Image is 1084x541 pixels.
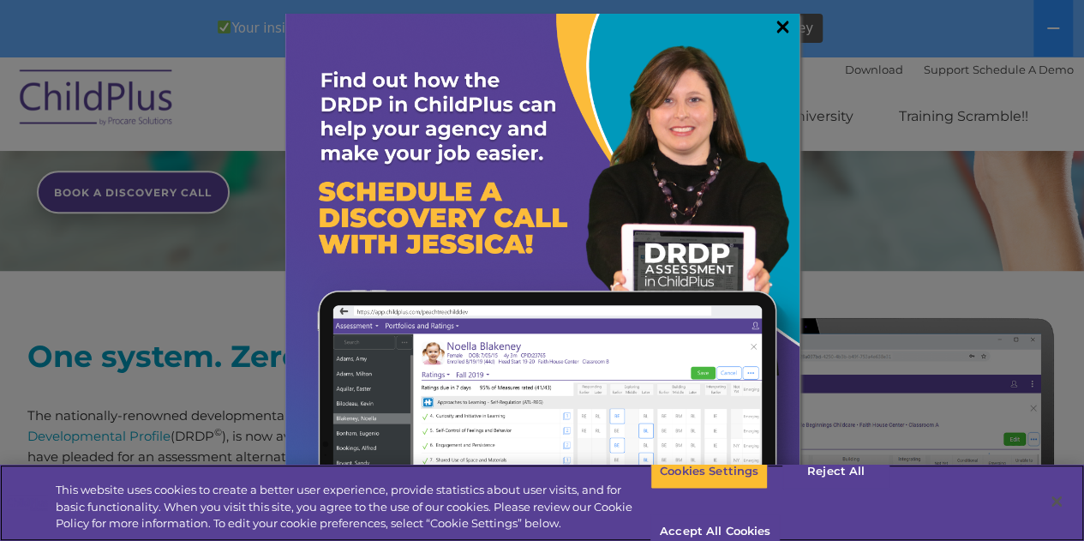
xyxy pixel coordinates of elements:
button: Close [1038,483,1075,520]
button: Cookies Settings [650,454,768,490]
button: Reject All [782,454,889,490]
div: This website uses cookies to create a better user experience, provide statistics about user visit... [56,482,650,532]
a: × [773,18,793,35]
